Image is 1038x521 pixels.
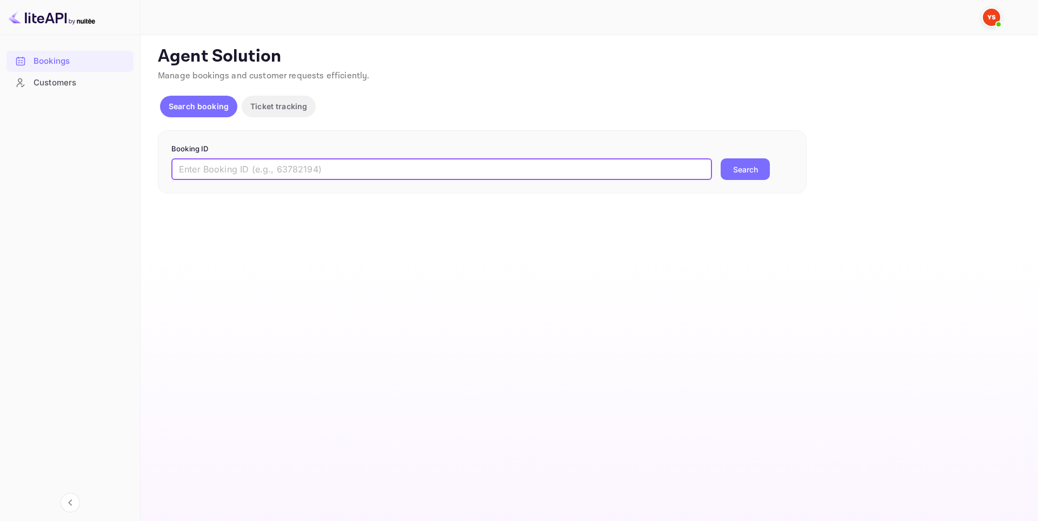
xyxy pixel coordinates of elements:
img: Yandex Support [983,9,1000,26]
input: Enter Booking ID (e.g., 63782194) [171,158,712,180]
a: Bookings [6,51,134,71]
div: Customers [34,77,128,89]
img: LiteAPI logo [9,9,95,26]
a: Customers [6,72,134,92]
button: Search [721,158,770,180]
span: Manage bookings and customer requests efficiently. [158,70,370,82]
p: Search booking [169,101,229,112]
p: Booking ID [171,144,793,155]
button: Collapse navigation [61,493,80,512]
div: Customers [6,72,134,93]
p: Ticket tracking [250,101,307,112]
div: Bookings [34,55,128,68]
div: Bookings [6,51,134,72]
p: Agent Solution [158,46,1019,68]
